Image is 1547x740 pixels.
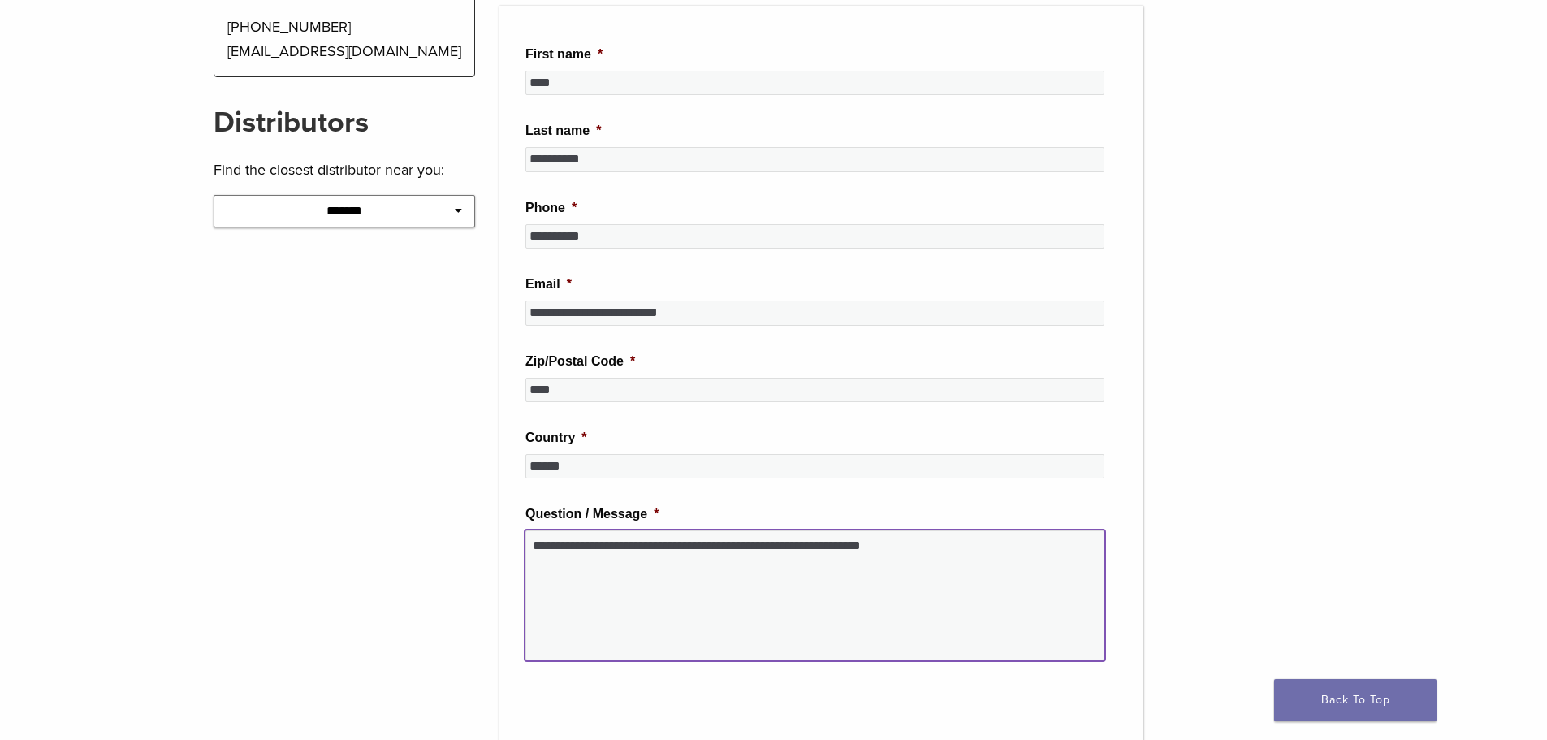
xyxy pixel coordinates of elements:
label: Question / Message [525,506,659,523]
p: [PHONE_NUMBER] [EMAIL_ADDRESS][DOMAIN_NAME] [227,15,462,63]
label: First name [525,46,603,63]
p: Find the closest distributor near you: [214,158,476,182]
a: Back To Top [1274,679,1437,721]
label: Last name [525,123,601,140]
label: Phone [525,200,577,217]
label: Email [525,276,572,293]
label: Zip/Postal Code [525,353,635,370]
label: Country [525,430,587,447]
h2: Distributors [214,103,476,142]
